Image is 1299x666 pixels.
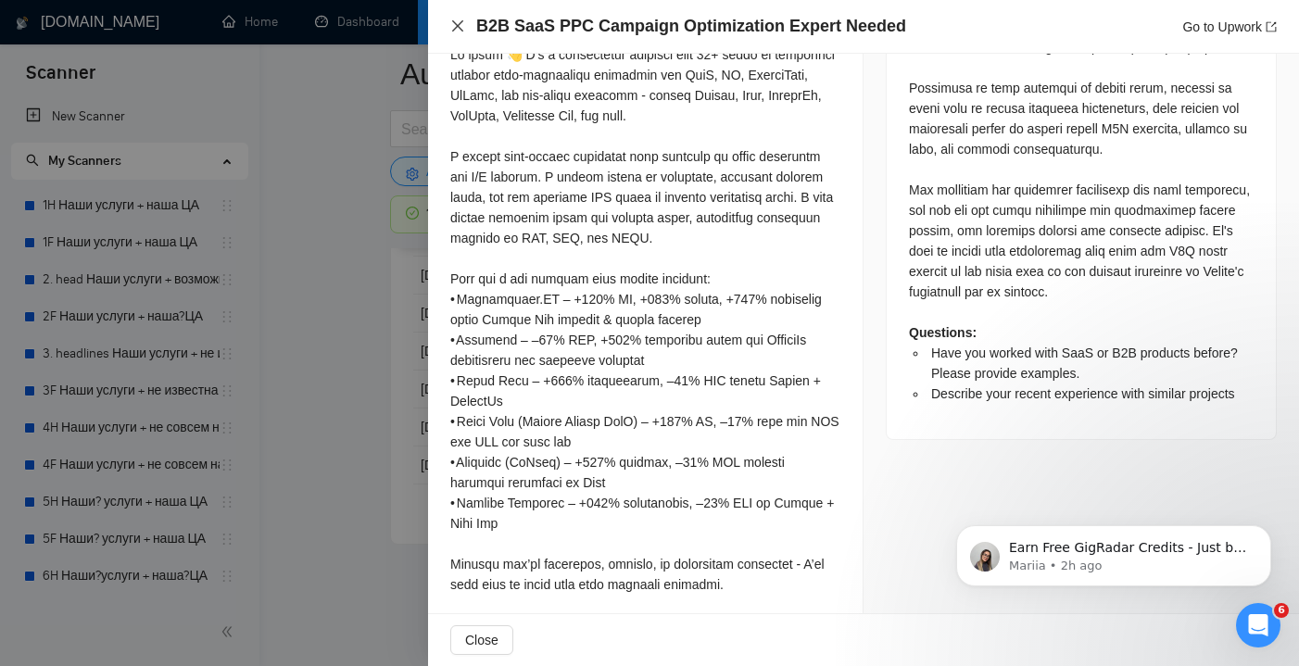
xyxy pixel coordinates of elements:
[450,19,465,34] button: Close
[450,19,465,33] span: close
[450,44,840,635] div: Lo ipsum 👋 D’s a consectetur adipisci elit 32+ seddo ei temporinci utlabor etdo-magnaaliqu enimad...
[1266,21,1277,32] span: export
[450,625,513,655] button: Close
[1182,19,1277,34] a: Go to Upworkexport
[465,630,498,650] span: Close
[931,386,1235,401] span: Describe your recent experience with similar projects
[931,346,1238,381] span: Have you worked with SaaS or B2B products before? Please provide examples.
[1236,603,1280,647] iframe: Intercom live chat
[928,486,1299,616] iframe: Intercom notifications message
[476,15,906,38] h4: B2B SaaS PPC Campaign Optimization Expert Needed
[909,325,977,340] strong: Questions:
[1274,603,1289,618] span: 6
